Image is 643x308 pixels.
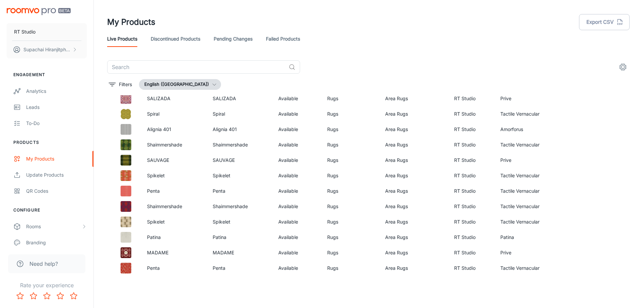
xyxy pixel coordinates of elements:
p: Patina [147,234,202,241]
button: Rate 4 star [54,289,67,303]
td: RT Studio [449,152,495,168]
p: Spiral [147,110,202,118]
input: Search [107,60,286,74]
td: Rugs [322,122,380,137]
td: Tactile Vernacular [495,137,566,152]
a: Failed Products [266,31,300,47]
td: Tactile Vernacular [495,106,566,122]
div: QR Codes [26,187,87,195]
div: Leads [26,104,87,111]
td: Available [273,168,322,183]
td: Tactile Vernacular [495,199,566,214]
div: To-do [26,120,87,127]
p: Shaimmershade [147,203,202,210]
button: Rate 1 star [13,289,27,303]
td: Available [273,199,322,214]
td: RT Studio [449,183,495,199]
p: Filters [119,81,132,88]
td: Available [273,183,322,199]
td: Tactile Vernacular [495,183,566,199]
td: RT Studio [449,168,495,183]
td: SAUVAGE [207,152,273,168]
p: Spikelet [147,172,202,179]
div: Rooms [26,223,81,230]
button: Export CSV [579,14,630,30]
td: Spikelet [207,214,273,230]
td: Area Rugs [380,106,449,122]
td: Available [273,230,322,245]
td: RT Studio [449,106,495,122]
td: Area Rugs [380,122,449,137]
p: Shaimmershade [147,141,202,148]
p: Supachai Hiranjitphonchana [23,46,71,53]
td: Area Rugs [380,260,449,276]
td: Rugs [322,230,380,245]
td: Available [273,152,322,168]
button: Rate 2 star [27,289,40,303]
p: Penta [147,264,202,272]
td: Area Rugs [380,152,449,168]
a: Live Products [107,31,137,47]
td: Area Rugs [380,183,449,199]
td: Area Rugs [380,230,449,245]
td: Patina [495,230,566,245]
td: Shaimmershade [207,199,273,214]
td: Rugs [322,106,380,122]
td: Rugs [322,91,380,106]
td: RT Studio [449,199,495,214]
td: Prive [495,91,566,106]
td: Shaimmershade [207,137,273,152]
td: Rugs [322,199,380,214]
td: Available [273,137,322,152]
td: Spiral [207,106,273,122]
td: Area Rugs [380,214,449,230]
div: Update Products [26,171,87,179]
td: Spikelet [207,168,273,183]
td: MADAME [207,245,273,260]
td: Rugs [322,260,380,276]
td: Available [273,260,322,276]
button: Rate 5 star [67,289,80,303]
td: Area Rugs [380,137,449,152]
td: Penta [207,183,273,199]
p: SAUVAGE [147,157,202,164]
td: Penta [207,260,273,276]
p: Alignia 401 [147,126,202,133]
td: Prive [495,152,566,168]
td: Tactile Vernacular [495,168,566,183]
td: RT Studio [449,137,495,152]
img: Roomvo PRO Beta [7,8,71,15]
button: filter [107,79,134,90]
td: Amorforus [495,122,566,137]
td: Available [273,106,322,122]
td: Rugs [322,214,380,230]
button: RT Studio [7,23,87,41]
td: RT Studio [449,91,495,106]
button: settings [616,60,630,74]
p: SALIZADA [147,95,202,102]
td: Area Rugs [380,168,449,183]
td: RT Studio [449,245,495,260]
div: My Products [26,155,87,163]
div: Branding [26,239,87,246]
td: Rugs [322,168,380,183]
p: MADAME [147,249,202,256]
p: Spikelet [147,218,202,226]
button: English ([GEOGRAPHIC_DATA]) [139,79,221,90]
span: Need help? [29,260,58,268]
td: Tactile Vernacular [495,214,566,230]
td: RT Studio [449,230,495,245]
td: Prive [495,245,566,260]
td: Available [273,122,322,137]
td: Rugs [322,137,380,152]
td: RT Studio [449,122,495,137]
p: Rate your experience [5,281,88,289]
a: Pending Changes [214,31,253,47]
td: Area Rugs [380,199,449,214]
div: Analytics [26,87,87,95]
a: Discontinued Products [151,31,200,47]
h1: My Products [107,16,155,28]
p: RT Studio [14,28,35,36]
td: Available [273,245,322,260]
p: Penta [147,187,202,195]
